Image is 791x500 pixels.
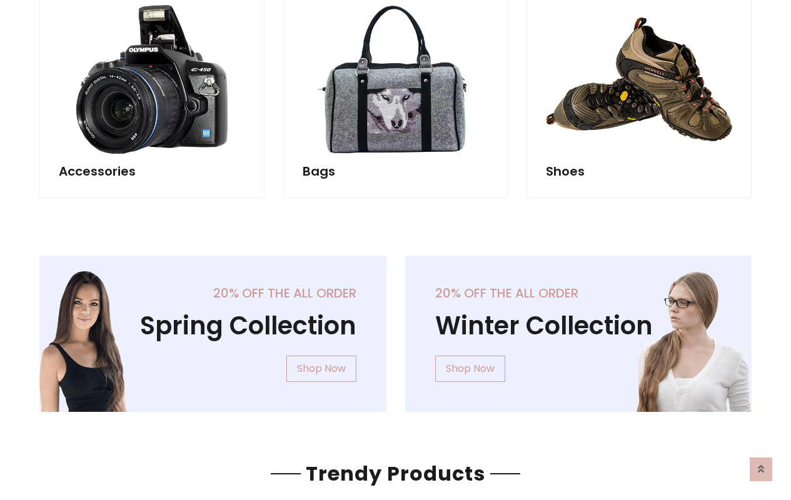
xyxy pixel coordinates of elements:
h5: 20% off the all order [69,286,356,301]
h5: Shoes [546,164,732,179]
h1: Winter Collection [435,311,722,341]
span: Trendy Products [301,459,490,487]
a: Shop Now [286,356,356,382]
h5: Bags [303,164,489,179]
h1: Spring Collection [69,311,356,341]
h5: Accessories [59,164,245,179]
a: Shop Now [435,356,505,382]
h5: 20% off the all order [435,286,722,301]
